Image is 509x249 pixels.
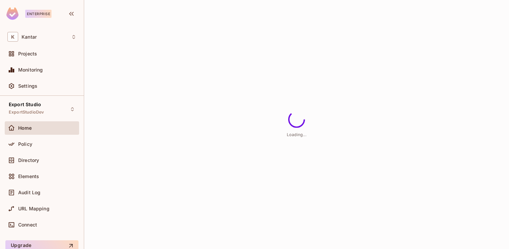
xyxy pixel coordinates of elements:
span: Settings [18,83,37,89]
span: Directory [18,158,39,163]
span: Connect [18,222,37,227]
span: Policy [18,141,32,147]
img: SReyMgAAAABJRU5ErkJggg== [6,7,19,20]
span: Monitoring [18,67,43,73]
span: Projects [18,51,37,56]
span: Loading... [287,132,306,137]
span: Workspace: Kantar [22,34,37,40]
div: Enterprise [25,10,52,18]
span: Export Studio [9,102,41,107]
span: Audit Log [18,190,40,195]
span: ExportStudioDev [9,110,44,115]
span: Elements [18,174,39,179]
span: K [7,32,18,42]
span: Home [18,125,32,131]
span: URL Mapping [18,206,49,211]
